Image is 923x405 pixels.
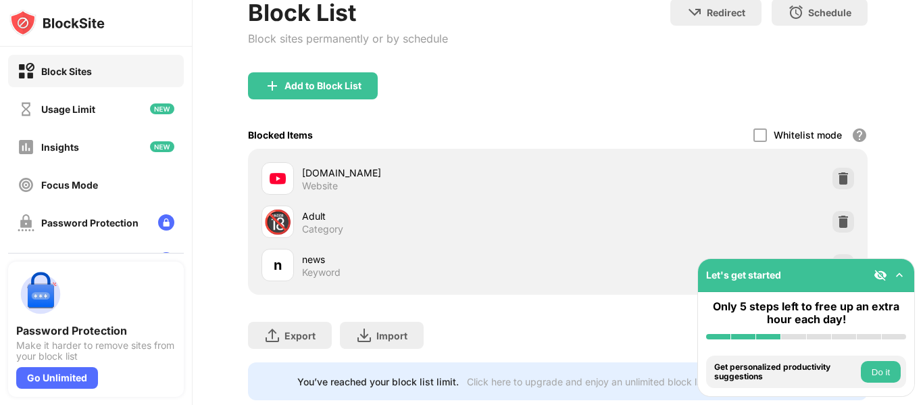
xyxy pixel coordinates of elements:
div: Make it harder to remove sites from your block list [16,340,176,362]
div: 🔞 [264,208,292,236]
div: Block sites permanently or by schedule [248,32,448,45]
div: Let's get started [706,269,781,281]
div: Click here to upgrade and enjoy an unlimited block list. [467,376,709,387]
div: Only 5 steps left to free up an extra hour each day! [706,300,906,326]
div: Adult [302,209,558,223]
div: Blocked Items [248,129,313,141]
img: favicons [270,170,286,187]
div: Website [302,180,338,192]
div: news [302,252,558,266]
div: Go Unlimited [16,367,98,389]
div: Usage Limit [41,103,95,115]
img: logo-blocksite.svg [9,9,105,37]
div: Password Protection [16,324,176,337]
div: Password Protection [41,217,139,229]
div: Add to Block List [284,80,361,91]
img: focus-off.svg [18,176,34,193]
div: Keyword [302,266,341,279]
img: new-icon.svg [150,103,174,114]
img: new-icon.svg [150,141,174,152]
img: insights-off.svg [18,139,34,156]
div: Redirect [707,7,745,18]
div: Whitelist mode [774,129,842,141]
img: lock-menu.svg [158,214,174,231]
div: Schedule [808,7,851,18]
img: customize-block-page-off.svg [18,252,34,269]
div: Import [376,330,407,341]
img: push-password-protection.svg [16,270,65,318]
div: Export [284,330,316,341]
img: password-protection-off.svg [18,214,34,231]
div: Block Sites [41,66,92,77]
img: time-usage-off.svg [18,101,34,118]
button: Do it [861,361,901,383]
img: eye-not-visible.svg [874,268,887,282]
img: block-on.svg [18,63,34,80]
div: n [274,255,282,275]
img: lock-menu.svg [158,252,174,268]
div: Category [302,223,343,235]
img: omni-setup-toggle.svg [893,268,906,282]
div: [DOMAIN_NAME] [302,166,558,180]
div: Get personalized productivity suggestions [714,362,857,382]
div: Focus Mode [41,179,98,191]
div: Insights [41,141,79,153]
div: You’ve reached your block list limit. [297,376,459,387]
